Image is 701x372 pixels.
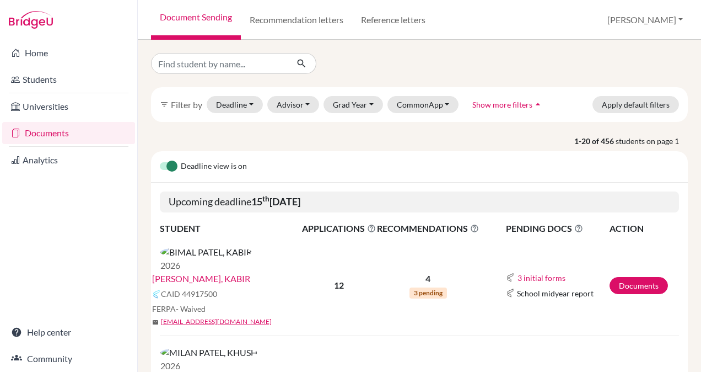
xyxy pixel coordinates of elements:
[2,348,135,370] a: Community
[377,222,479,235] span: RECOMMENDATIONS
[616,135,688,147] span: students on page 1
[472,100,532,109] span: Show more filters
[323,96,383,113] button: Grad Year
[609,221,679,236] th: ACTION
[506,289,515,297] img: Common App logo
[160,259,252,272] p: 2026
[517,288,594,299] span: School midyear report
[302,222,376,235] span: APPLICATIONS
[610,277,668,294] a: Documents
[152,290,161,299] img: Common App logo
[532,99,543,110] i: arrow_drop_up
[463,96,553,113] button: Show more filtersarrow_drop_up
[161,317,272,327] a: [EMAIL_ADDRESS][DOMAIN_NAME]
[160,346,257,359] img: MILAN PATEL, KHUSH
[161,288,217,300] span: CAID 44917500
[151,53,288,74] input: Find student by name...
[592,96,679,113] button: Apply default filters
[160,100,169,109] i: filter_list
[506,273,515,282] img: Common App logo
[160,221,301,236] th: STUDENT
[2,68,135,91] a: Students
[2,42,135,64] a: Home
[506,222,608,235] span: PENDING DOCS
[574,135,616,147] strong: 1-20 of 456
[160,192,679,212] h5: Upcoming deadline
[334,280,344,290] b: 12
[207,96,263,113] button: Deadline
[517,272,566,284] button: 3 initial forms
[181,160,247,173] span: Deadline view is on
[602,9,688,30] button: [PERSON_NAME]
[409,288,447,299] span: 3 pending
[2,149,135,171] a: Analytics
[152,272,250,285] a: [PERSON_NAME], KABIR
[176,304,206,313] span: - Waived
[267,96,320,113] button: Advisor
[377,272,479,285] p: 4
[171,99,202,110] span: Filter by
[251,195,300,208] b: 15 [DATE]
[152,303,206,315] span: FERPA
[152,319,159,326] span: mail
[2,321,135,343] a: Help center
[2,95,135,118] a: Universities
[387,96,459,113] button: CommonApp
[2,122,135,144] a: Documents
[160,246,252,259] img: BIMAL PATEL, KABIR
[9,11,53,29] img: Bridge-U
[262,194,269,203] sup: th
